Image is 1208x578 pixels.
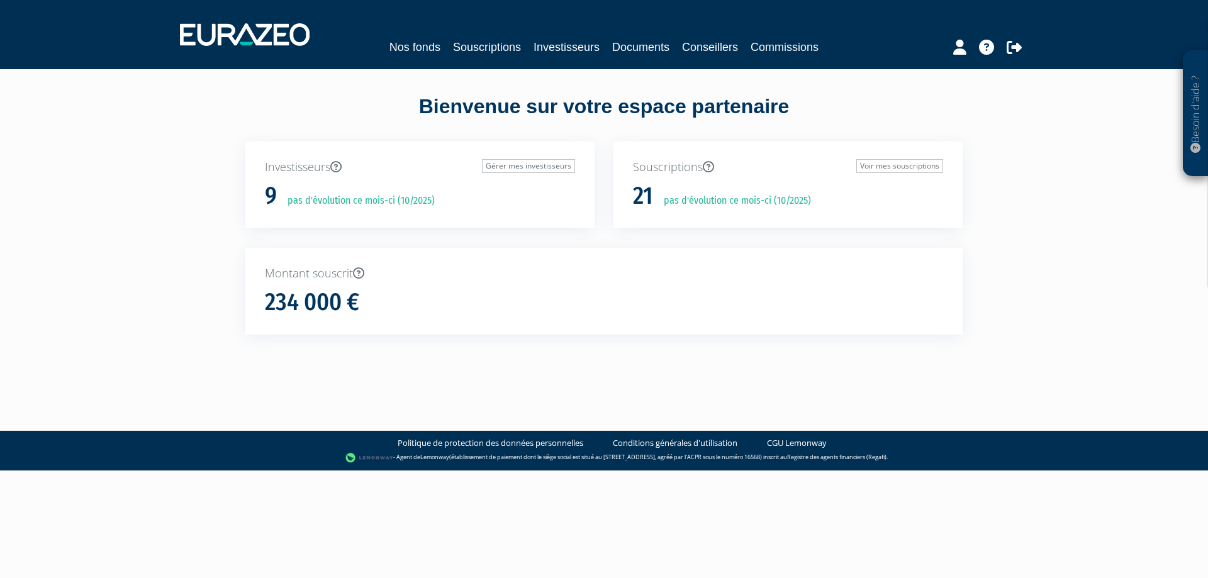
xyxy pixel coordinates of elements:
[279,194,435,208] p: pas d'évolution ce mois-ci (10/2025)
[1188,57,1203,170] p: Besoin d'aide ?
[682,38,738,56] a: Conseillers
[767,437,827,449] a: CGU Lemonway
[265,289,359,316] h1: 234 000 €
[265,265,943,282] p: Montant souscrit
[420,453,449,461] a: Lemonway
[856,159,943,173] a: Voir mes souscriptions
[482,159,575,173] a: Gérer mes investisseurs
[265,183,277,209] h1: 9
[633,183,653,209] h1: 21
[265,159,575,175] p: Investisseurs
[345,452,394,464] img: logo-lemonway.png
[787,453,886,461] a: Registre des agents financiers (Regafi)
[655,194,811,208] p: pas d'évolution ce mois-ci (10/2025)
[13,452,1195,464] div: - Agent de (établissement de paiement dont le siège social est situé au [STREET_ADDRESS], agréé p...
[453,38,521,56] a: Souscriptions
[613,437,737,449] a: Conditions générales d'utilisation
[612,38,669,56] a: Documents
[389,38,440,56] a: Nos fonds
[180,23,310,46] img: 1732889491-logotype_eurazeo_blanc_rvb.png
[633,159,943,175] p: Souscriptions
[534,38,600,56] a: Investisseurs
[398,437,583,449] a: Politique de protection des données personnelles
[236,92,972,142] div: Bienvenue sur votre espace partenaire
[751,38,819,56] a: Commissions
